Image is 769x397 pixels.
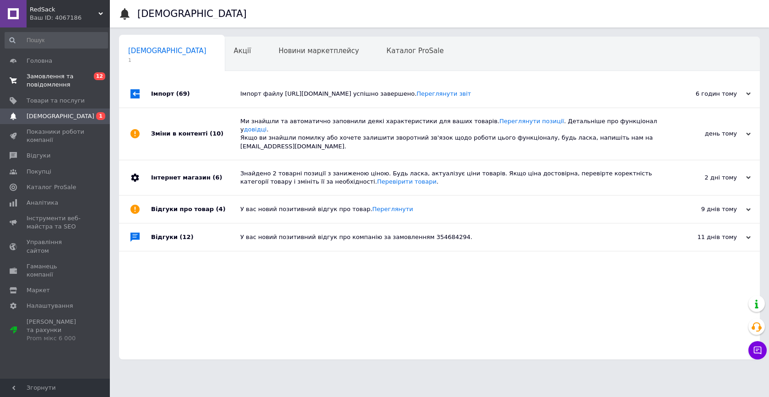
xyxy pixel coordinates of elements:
span: (12) [180,234,194,240]
div: Відгуки [151,223,240,251]
span: Відгуки [27,152,50,160]
span: 1 [96,112,105,120]
span: Інструменти веб-майстра та SEO [27,214,85,231]
div: Імпорт файлу [URL][DOMAIN_NAME] успішно завершено. [240,90,659,98]
a: Переглянути позиції [499,118,564,125]
span: Маркет [27,286,50,294]
div: У вас новий позитивний відгук про товар. [240,205,659,213]
h1: [DEMOGRAPHIC_DATA] [137,8,247,19]
span: Каталог ProSale [386,47,444,55]
div: 2 дні тому [659,174,751,182]
span: 1 [128,57,206,64]
div: Інтернет магазин [151,160,240,195]
a: Перевірити товари [377,178,437,185]
span: (10) [210,130,223,137]
span: (69) [176,90,190,97]
a: Переглянути звіт [417,90,471,97]
span: RedSack [30,5,98,14]
div: Відгуки про товар [151,196,240,223]
span: [PERSON_NAME] та рахунки [27,318,85,343]
span: Управління сайтом [27,238,85,255]
span: Замовлення та повідомлення [27,72,85,89]
span: Новини маркетплейсу [278,47,359,55]
span: Налаштування [27,302,73,310]
div: Ваш ID: 4067186 [30,14,110,22]
div: день тому [659,130,751,138]
span: [DEMOGRAPHIC_DATA] [27,112,94,120]
span: [DEMOGRAPHIC_DATA] [128,47,206,55]
div: Prom мікс 6 000 [27,334,85,343]
span: Головна [27,57,52,65]
div: 11 днів тому [659,233,751,241]
div: Зміни в контенті [151,108,240,160]
span: (4) [216,206,226,212]
span: Каталог ProSale [27,183,76,191]
div: Імпорт [151,80,240,108]
div: 6 годин тому [659,90,751,98]
input: Пошук [5,32,108,49]
span: (6) [212,174,222,181]
a: довідці [244,126,267,133]
a: Переглянути [372,206,413,212]
button: Чат з покупцем [748,341,767,359]
div: Ми знайшли та автоматично заповнили деякі характеристики для ваших товарів. . Детальніше про функ... [240,117,659,151]
span: Показники роботи компанії [27,128,85,144]
div: 9 днів тому [659,205,751,213]
span: Покупці [27,168,51,176]
span: Товари та послуги [27,97,85,105]
span: Аналітика [27,199,58,207]
span: 12 [94,72,105,80]
span: Акції [234,47,251,55]
div: У вас новий позитивний відгук про компанію за замовленням 354684294. [240,233,659,241]
span: Гаманець компанії [27,262,85,279]
div: Знайдено 2 товарні позиції з заниженою ціною. Будь ласка, актуалізує ціни товарів. Якщо ціна дост... [240,169,659,186]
